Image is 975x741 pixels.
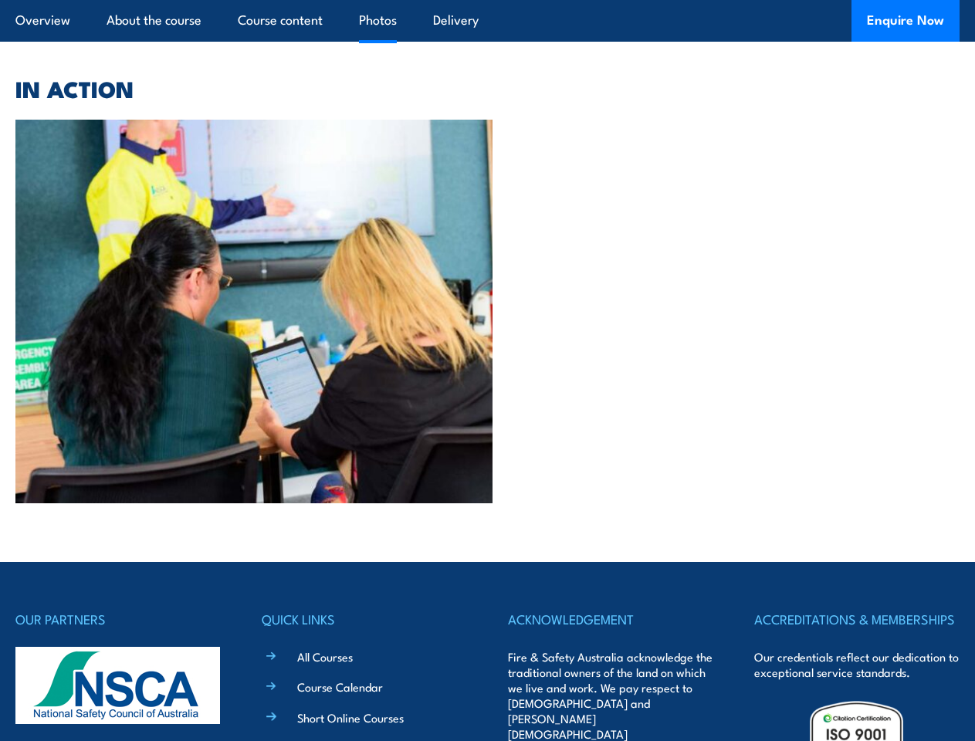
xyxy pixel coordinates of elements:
img: nsca-logo-footer [15,647,220,724]
h4: OUR PARTNERS [15,608,221,630]
img: BSB41419 – Certificate IV in Work Health and Safety (1) [15,120,493,503]
a: Short Online Courses [297,709,404,726]
h4: ACKNOWLEDGEMENT [508,608,713,630]
a: Course Calendar [297,678,383,695]
h4: QUICK LINKS [262,608,467,630]
a: All Courses [297,648,353,665]
h4: ACCREDITATIONS & MEMBERSHIPS [754,608,960,630]
h2: IN ACTION [15,78,960,98]
p: Our credentials reflect our dedication to exceptional service standards. [754,649,960,680]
